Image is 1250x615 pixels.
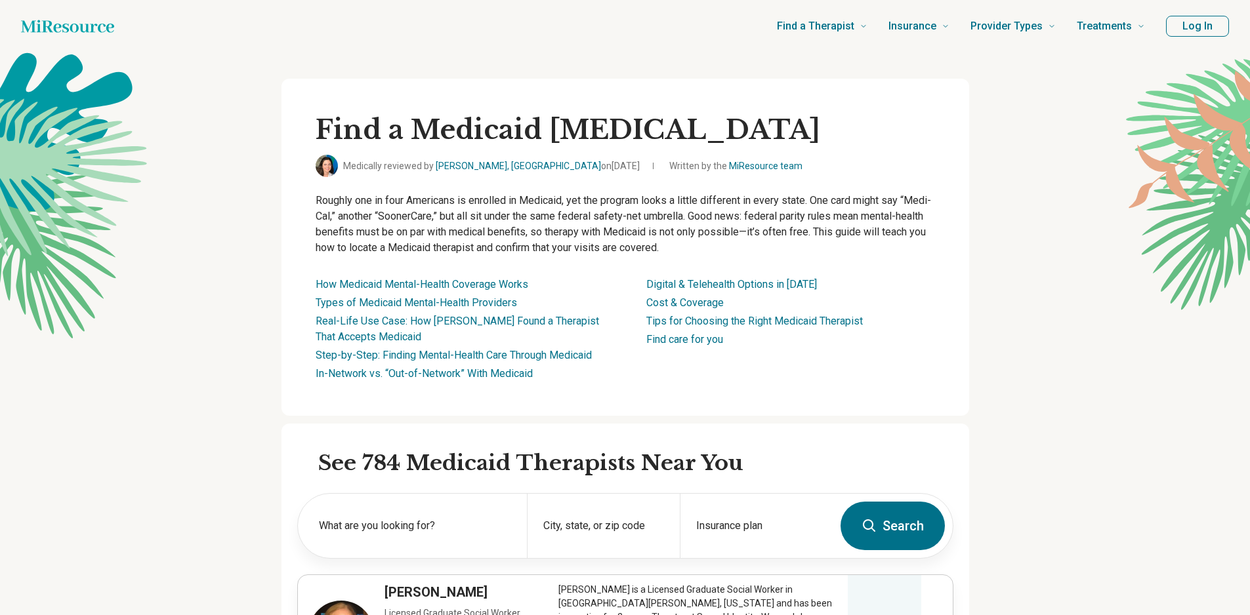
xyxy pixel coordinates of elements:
a: [PERSON_NAME], [GEOGRAPHIC_DATA] [436,161,601,171]
a: How Medicaid Mental-Health Coverage Works [316,278,528,290]
span: Medically reviewed by [343,159,640,173]
a: Cost & Coverage [646,296,724,309]
label: What are you looking for? [319,518,511,534]
a: In-Network vs. “Out-of-Network” With Medicaid [316,367,533,380]
span: Treatments [1077,17,1132,35]
button: Search [841,502,945,550]
a: Tips for Choosing the Right Medicaid Therapist [646,315,863,327]
h1: Find a Medicaid [MEDICAL_DATA] [316,113,935,147]
h2: See 784 Medicaid Therapists Near You [318,450,953,477]
a: Home page [21,13,114,39]
a: Step-by-Step: Finding Mental-Health Care Through Medicaid [316,349,592,361]
span: Written by the [669,159,802,173]
span: Find a Therapist [777,17,854,35]
span: Insurance [888,17,936,35]
span: on [DATE] [601,161,640,171]
button: Log In [1166,16,1229,37]
p: Roughly one in four Americans is enrolled in Medicaid, yet the program looks a little different i... [316,193,935,256]
span: Provider Types [970,17,1043,35]
a: Types of Medicaid Mental-Health Providers [316,296,517,309]
a: Real-Life Use Case: How [PERSON_NAME] Found a Therapist That Accepts Medicaid [316,315,599,343]
a: MiResource team [729,161,802,171]
a: Digital & Telehealth Options in [DATE] [646,278,817,290]
a: Find care for you [646,333,723,346]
